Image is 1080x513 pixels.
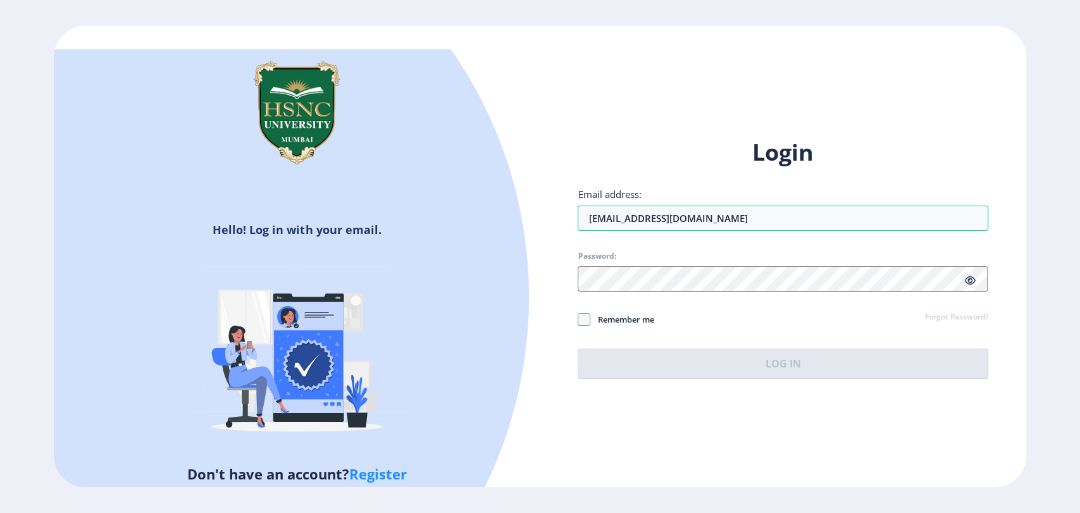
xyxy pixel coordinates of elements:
button: Log In [578,349,988,379]
img: Verified-rafiki.svg [186,242,407,464]
label: Password: [578,251,616,261]
input: Email address [578,206,988,231]
a: Forgot Password? [925,312,988,323]
label: Email address: [578,188,641,201]
span: Remember me [590,312,654,327]
h1: Login [578,137,988,168]
img: hsnc.png [233,49,360,176]
a: Register [349,464,407,483]
h5: Don't have an account? [63,464,530,484]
